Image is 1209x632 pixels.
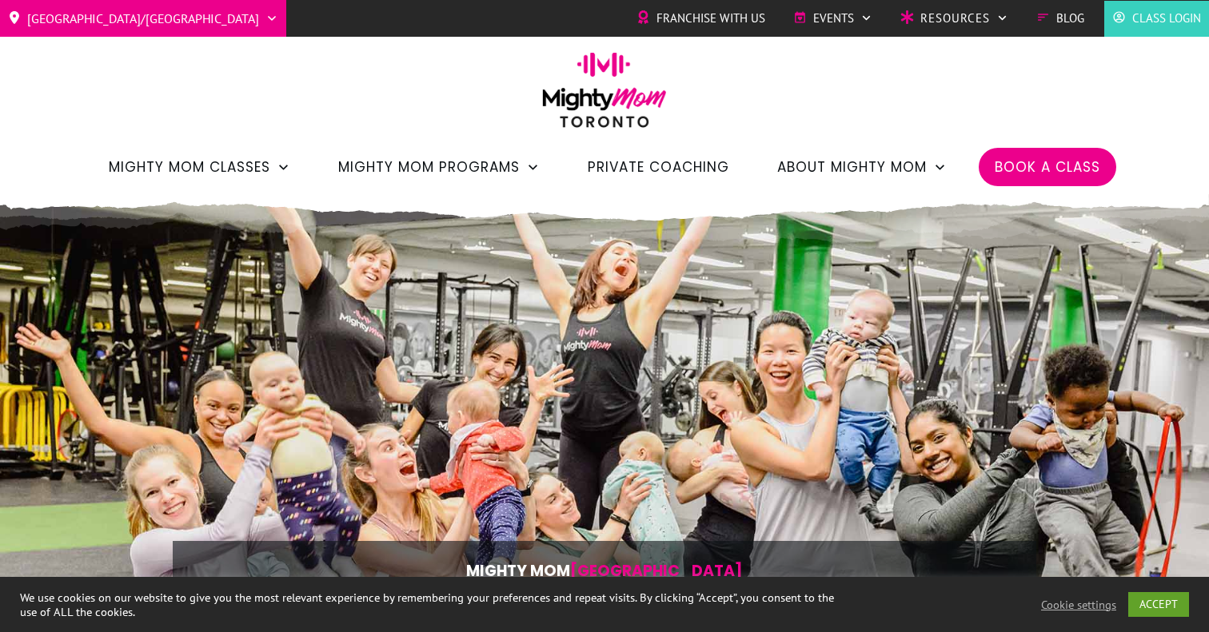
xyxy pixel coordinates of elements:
[995,153,1100,181] a: Book a Class
[109,153,270,181] span: Mighty Mom Classes
[109,153,290,181] a: Mighty Mom Classes
[338,153,540,181] a: Mighty Mom Programs
[1036,6,1084,30] a: Blog
[1128,592,1189,617] a: ACCEPT
[1041,598,1116,612] a: Cookie settings
[900,6,1008,30] a: Resources
[777,153,947,181] a: About Mighty Mom
[1112,6,1201,30] a: Class Login
[777,153,927,181] span: About Mighty Mom
[920,6,990,30] span: Resources
[27,6,259,31] span: [GEOGRAPHIC_DATA]/[GEOGRAPHIC_DATA]
[656,6,765,30] span: Franchise with Us
[338,153,520,181] span: Mighty Mom Programs
[636,6,765,30] a: Franchise with Us
[1132,6,1201,30] span: Class Login
[8,6,278,31] a: [GEOGRAPHIC_DATA]/[GEOGRAPHIC_DATA]
[588,153,729,181] a: Private Coaching
[570,560,743,582] span: [GEOGRAPHIC_DATA]
[813,6,854,30] span: Events
[1056,6,1084,30] span: Blog
[534,52,675,139] img: mightymom-logo-toronto
[793,6,872,30] a: Events
[221,558,988,584] p: Mighty Mom
[20,590,838,619] div: We use cookies on our website to give you the most relevant experience by remembering your prefer...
